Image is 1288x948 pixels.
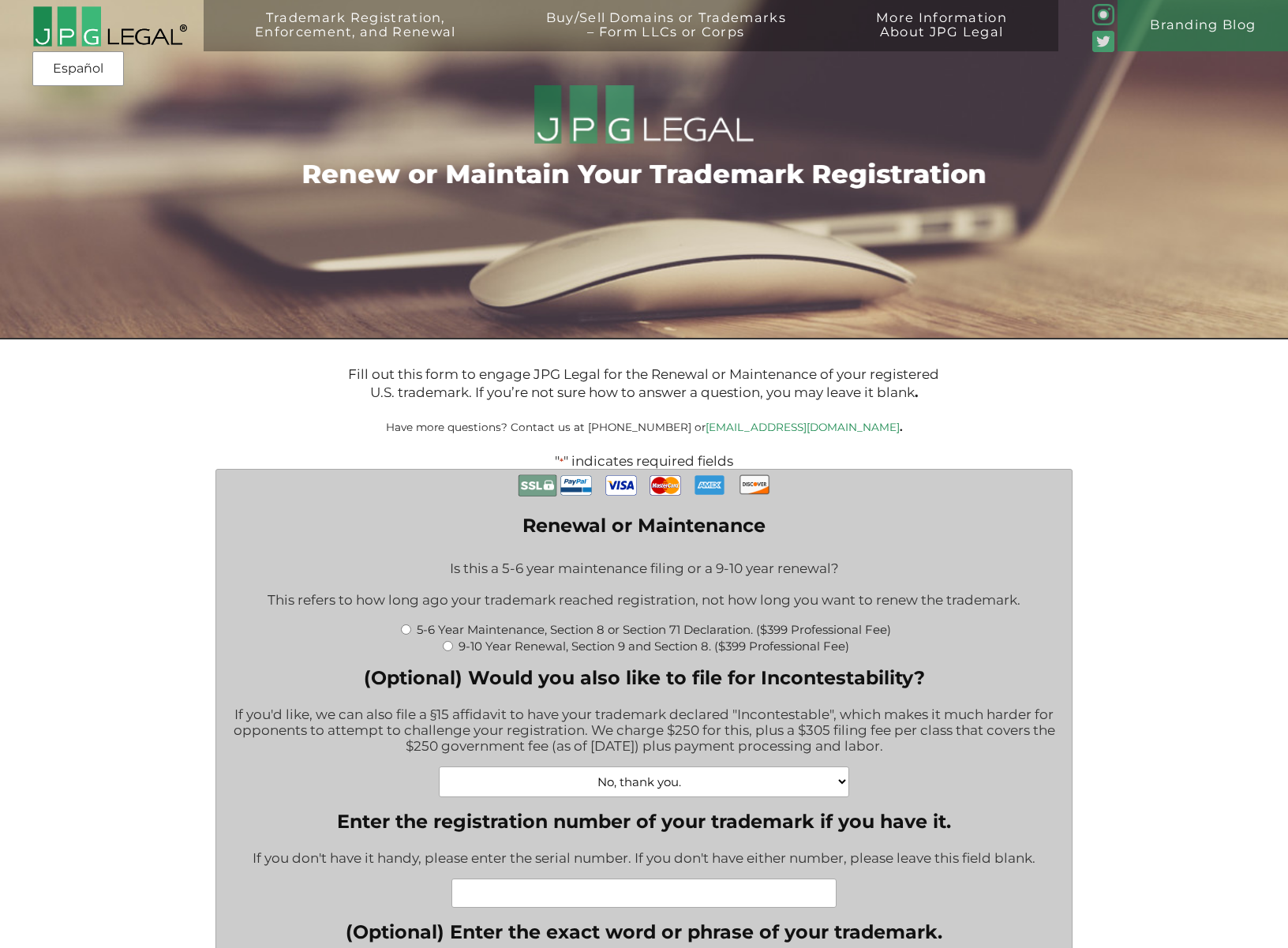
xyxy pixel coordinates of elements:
b: . [915,384,918,400]
div: Is this a 5-6 year maintenance filing or a 9-10 year renewal? This refers to how long ago your tr... [228,550,1061,620]
b: . [900,421,903,433]
label: 5-6 Year Maintenance, Section 8 or Section 71 Declaration. ($399 Professional Fee) [417,622,891,637]
label: (Optional) Enter the exact word or phrase of your trademark. [346,920,942,943]
img: Secure Payment with SSL [518,470,557,502]
img: Discover [739,470,770,500]
img: MasterCard [650,470,681,501]
div: If you don't have it handy, please enter the serial number. If you don't have either number, plea... [253,840,1035,879]
small: Have more questions? Contact us at [PHONE_NUMBER] or [386,421,903,433]
img: PayPal [560,470,592,501]
img: AmEx [694,470,725,500]
img: Visa [605,470,637,501]
p: " " indicates required fields [167,453,1121,469]
img: glyph-logo_May2016-green3-90.png [1092,4,1114,25]
p: Fill out this form to engage JPG Legal for the Renewal or Maintenance of your registered U.S. tra... [335,365,953,403]
img: Twitter_Social_Icon_Rounded_Square_Color-mid-green3-90.png [1092,31,1114,52]
label: Enter the registration number of your trademark if you have it. [253,810,1035,833]
legend: Renewal or Maintenance [522,514,766,537]
label: 9-10 Year Renewal, Section 9 and Section 8. ($399 Professional Fee) [459,639,849,654]
div: If you'd like, we can also file a §15 affidavit to have your trademark declared "Incontestable", ... [228,696,1061,766]
a: Español [37,54,119,83]
img: 2016-logo-black-letters-3-r.png [32,6,187,47]
a: More InformationAbout JPG Legal [837,11,1046,62]
a: Buy/Sell Domains or Trademarks– Form LLCs or Corps [507,11,825,62]
a: [EMAIL_ADDRESS][DOMAIN_NAME] [706,421,900,433]
a: Trademark Registration,Enforcement, and Renewal [216,11,494,62]
label: (Optional) Would you also like to file for Incontestability? [228,666,1061,689]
